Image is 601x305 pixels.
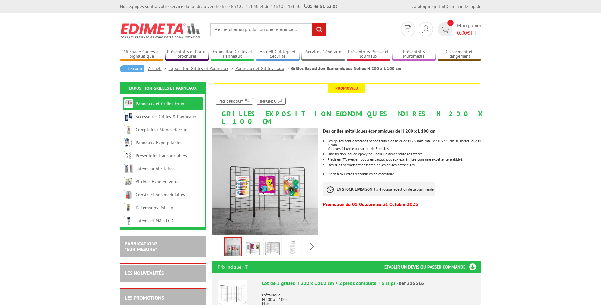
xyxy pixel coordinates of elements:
[120,65,144,72] a: Retour
[211,49,254,60] a: Exposition Grilles et Panneaux
[328,152,481,156] li: Une finition laquée époxy noir pour un décor haute résistance.
[384,261,481,273] h3: Etablir un devis ou passer commande
[399,280,424,286] span: Réf.216316
[285,239,300,258] img: grilles_exposition_economiques_noires_200x100cm_216316_4.jpg
[457,29,467,36] span: 0,00
[212,128,319,235] img: grilles_exposition_economiques_216316_216306_216016_216116.jpg
[124,125,133,134] img: Comptoirs / Stands d'accueil
[256,49,300,60] a: Accueil Guidage et Sécurité
[124,138,133,147] img: Panneaux Expo pliables
[136,179,179,185] a: Vitrines Expo en verre
[136,114,196,120] a: Accessoires Grilles & Panneaux
[291,65,401,72] li: Grilles Exposition Economiques Noires H 200 x L 100 cm
[124,151,133,160] img: Présentoirs transportables
[438,49,481,60] a: Classement et Rangement
[218,261,248,273] p: Prix indiqué HT
[312,23,326,36] input: rechercher
[440,26,450,33] img: devis rapide
[412,3,481,10] div: |
[124,216,133,225] img: Totems et Mâts LCD
[124,112,133,121] img: Accessoires Grilles & Panneaux
[136,140,182,146] a: Panneaux Expo pliables
[347,49,390,60] a: Présentoirs Presse et Journaux
[328,84,365,93] span: Promoweb
[323,182,435,196] p: à réception de la commande
[304,239,319,258] img: grilles_exposition_economiques_noires_200x100cm_216316_5.jpg
[447,20,454,26] span: 0
[309,241,315,252] span: Next
[136,192,185,198] a: Constructions modulaires
[125,240,157,252] a: FABRICATIONS"Sur Mesure"
[328,147,481,151] p: Vendues à l'unité ou par lot de 3 grilles
[328,158,481,161] li: Pieds en "T", avec embouts en caoutchouc aux extrémités pour une excellente stabilité.
[136,127,190,133] a: Comptoirs / Stands d'accueil
[328,139,481,147] p: Les grilles sont encadrées par des tubes en acier de Ø 25 mm, maille 10 x 19 cm, fil métallique Ø...
[457,22,481,36] span: Mon panier
[125,295,164,301] a: LES PROMOTIONS
[165,49,209,60] a: Présentoirs et Porte-brochures
[422,25,429,33] img: devis rapide
[323,128,435,134] strong: Des grilles métalliques économiques de H 200 x L 100 cm
[120,49,164,60] a: Affichage Cadres et Signalétique
[124,177,133,186] img: Vitrines Expo en verre
[148,66,169,71] a: Accueil
[328,172,481,176] li: Pieds à roulettes disponibles en accessoire
[323,203,481,206] p: Promotion du 01 Octobre au 31 Octobre 2025
[129,85,197,91] a: Exposition Grilles et Panneaux
[225,238,241,258] img: grilles_exposition_economiques_216316_216306_216016_216116.jpg
[136,153,187,159] a: Présentoirs transportables
[436,22,481,36] a: devis rapide 0 Mon panier 0,00€ HT
[337,187,390,191] strong: EN STOCK, LIVRAISON 3 à 4 jours
[405,25,411,33] img: devis rapide
[124,99,133,108] img: Panneaux et Grilles Expo
[216,98,253,105] a: Fiche produit
[120,19,201,42] img: Edimeta
[447,3,481,9] a: Commande rapide
[136,166,175,172] a: Totems publicitaires
[124,164,133,173] img: Totems publicitaires
[245,239,260,258] img: panneaux_et_grilles_216316.jpg
[125,270,164,276] a: LES NOUVEAUTÉS
[265,239,280,258] img: lot_3_grilles_pieds_complets_216316.jpg
[136,101,184,107] a: Panneaux et Grilles Expo
[262,280,476,287] div: Lot de 3 grilles H 200 x L 100 cm + 2 pieds complets + 6 clips -
[235,66,291,71] a: Panneaux et Grilles Expo
[210,23,326,36] input: Rechercher un produit ou une référence...
[124,203,133,212] img: Kakémonos Roll-up
[257,98,286,105] a: Imprimer
[120,3,338,10] div: Nos équipes sont à votre service du lundi au vendredi de 8h30 à 12h30 et de 13h30 à 17h30
[457,29,481,36] span: € HT
[301,49,345,60] a: Services Généraux
[304,3,338,9] strong: 01 46 81 33 03
[328,163,481,167] p: Des clips permettent d’assembler les grilles entre elles.
[124,190,133,199] img: Constructions modulaires
[412,3,446,9] a: Catalogue gratuit
[136,205,173,211] a: Kakémonos Roll-up
[169,66,235,71] a: Exposition Grilles et Panneaux
[136,218,173,224] a: Totems et Mâts LCD
[392,49,436,60] a: Présentoirs Multimédia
